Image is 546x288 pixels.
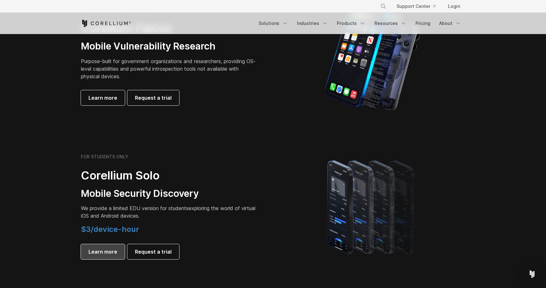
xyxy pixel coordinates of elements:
a: Learn more [81,90,125,105]
span: Learn more [88,94,117,102]
a: Pricing [412,18,434,29]
div: Open Intercom Messenger [525,267,540,282]
a: Industries [293,18,332,29]
div: Navigation Menu [373,1,465,12]
p: exploring the world of virtual iOS and Android devices. [81,204,258,220]
img: A lineup of four iPhone models becoming more gradient and blurred [315,151,430,262]
span: Learn more [88,248,117,256]
h6: FOR STUDENTS ONLY [81,154,128,160]
h2: Corellium Solo [81,168,258,183]
a: About [435,18,465,29]
a: Request a trial [127,90,179,105]
a: Request a trial [127,244,179,259]
h3: Mobile Security Discovery [81,188,258,200]
h3: Mobile Vulnerability Research [81,40,258,52]
a: Products [333,18,369,29]
a: Corellium Home [81,20,131,27]
a: Resources [371,18,410,29]
a: Support Center [391,1,440,12]
a: Solutions [255,18,292,29]
button: Search [378,1,389,12]
img: iPhone model separated into the mechanics used to build the physical device. [325,1,420,111]
a: Login [443,1,465,12]
span: Request a trial [135,94,172,102]
div: Navigation Menu [255,18,465,29]
span: Request a trial [135,248,172,256]
span: $3/device-hour [81,225,139,234]
a: Learn more [81,244,125,259]
span: We provide a limited EDU version for students [81,205,189,211]
p: Purpose-built for government organizations and researchers, providing OS-level capabilities and p... [81,57,258,80]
